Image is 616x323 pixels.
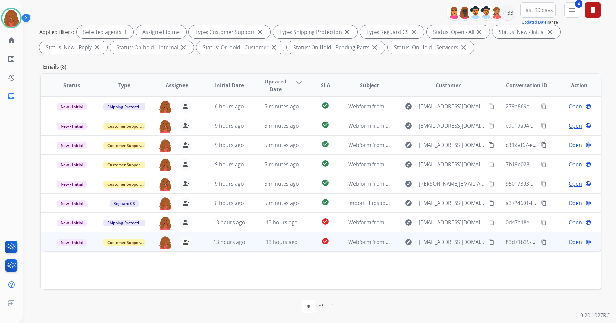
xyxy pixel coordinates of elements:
mat-icon: explore [405,103,412,110]
mat-icon: language [585,200,591,206]
span: [EMAIL_ADDRESS][DOMAIN_NAME] [419,161,485,168]
mat-icon: content_copy [541,161,547,167]
span: Webform from [PERSON_NAME][EMAIL_ADDRESS][DOMAIN_NAME] on [DATE] [348,180,534,187]
img: agent-avatar [159,197,172,210]
mat-icon: home [7,36,15,44]
span: SLA [321,82,330,89]
mat-icon: language [585,220,591,225]
span: 5 minutes ago [265,200,299,207]
span: [PERSON_NAME][EMAIL_ADDRESS][DOMAIN_NAME] [419,180,485,188]
div: Type: Customer Support [189,25,270,38]
span: 6 hours ago [215,103,244,110]
mat-icon: explore [405,180,412,188]
span: Customer Support [103,142,145,149]
span: New - Initial [57,123,87,130]
span: Updated Date [261,78,290,93]
span: Open [569,238,582,246]
mat-icon: content_copy [488,200,494,206]
span: 9 hours ago [215,180,244,187]
span: Conversation ID [506,82,547,89]
span: 8 hours ago [215,200,244,207]
div: Status: New - Initial [492,25,560,38]
mat-icon: inbox [7,93,15,100]
span: 5 minutes ago [265,103,299,110]
span: 5 minutes ago [265,142,299,149]
span: Open [569,122,582,130]
span: Customer [436,82,461,89]
span: Last 90 days [523,9,553,11]
span: 279b869c-9238-421c-a7d4-1436c0e24e80 [506,103,605,110]
span: Webform from [EMAIL_ADDRESS][DOMAIN_NAME] on [DATE] [348,122,494,129]
mat-icon: close [371,44,379,51]
mat-icon: explore [405,219,412,226]
mat-icon: check_circle [322,102,329,109]
span: 7b19e028-bef1-468b-b3eb-1399a1f118ef [506,161,603,168]
mat-icon: content_copy [488,123,494,129]
img: agent-avatar [159,139,172,152]
span: Open [569,161,582,168]
span: Type [118,82,130,89]
span: Webform from [EMAIL_ADDRESS][DOMAIN_NAME] on [DATE] [348,161,494,168]
mat-icon: language [585,103,591,109]
p: Emails (8) [41,63,69,71]
span: 5 minutes ago [265,180,299,187]
div: +133 [500,5,515,20]
mat-icon: content_copy [488,181,494,187]
mat-icon: content_copy [541,200,547,206]
mat-icon: delete [589,6,597,14]
span: Assignee [166,82,188,89]
mat-icon: arrow_downward [295,78,303,85]
img: avatar [2,9,20,27]
span: a3724601-f85a-43a5-aad2-4bedc0fb7f23 [506,200,602,207]
mat-icon: content_copy [541,239,547,245]
span: Open [569,219,582,226]
img: agent-avatar [159,100,172,113]
div: Assigned to me [136,25,186,38]
mat-icon: content_copy [488,142,494,148]
div: Status: On Hold - Servicers [388,41,474,54]
mat-icon: person_remove [182,180,190,188]
span: 13 hours ago [266,239,298,246]
div: Status: New - Reply [39,41,107,54]
mat-icon: person_remove [182,122,190,130]
img: agent-avatar [159,119,172,133]
p: 0.20.1027RC [580,311,610,319]
span: 83d71b35-703f-48bb-942c-0824d9cab7ed [506,239,605,246]
mat-icon: check_circle [322,218,329,225]
span: [EMAIL_ADDRESS][DOMAIN_NAME] [419,141,485,149]
div: of [318,302,323,310]
span: Webform from [EMAIL_ADDRESS][DOMAIN_NAME] on [DATE] [348,219,494,226]
span: Reguard CS [110,200,139,207]
mat-icon: content_copy [541,123,547,129]
div: 1 [326,300,340,313]
mat-icon: person_remove [182,238,190,246]
mat-icon: language [585,239,591,245]
div: Status: On-hold - Customer [196,41,284,54]
mat-icon: person_remove [182,219,190,226]
mat-icon: explore [405,122,412,130]
span: 13 hours ago [266,219,298,226]
div: Status: Open - All [427,25,490,38]
mat-icon: explore [405,238,412,246]
mat-icon: person_remove [182,103,190,110]
span: Open [569,141,582,149]
span: Subject [360,82,379,89]
span: 5 minutes ago [265,122,299,129]
span: 13 hours ago [213,239,245,246]
span: Customer Support [103,181,145,188]
span: New - Initial [57,181,87,188]
span: New - Initial [57,142,87,149]
mat-icon: language [585,142,591,148]
div: Selected agents: 1 [77,25,133,38]
span: New - Initial [57,103,87,110]
p: Applied filters: [39,28,74,36]
span: 9 hours ago [215,142,244,149]
div: Status: On Hold - Pending Parts [287,41,385,54]
mat-icon: content_copy [488,220,494,225]
div: Type: Reguard CS [360,25,424,38]
span: 9 hours ago [215,161,244,168]
button: Updated Date [522,20,547,25]
span: [EMAIL_ADDRESS][DOMAIN_NAME] [419,219,485,226]
span: New - Initial [57,161,87,168]
span: Initial Date [215,82,244,89]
